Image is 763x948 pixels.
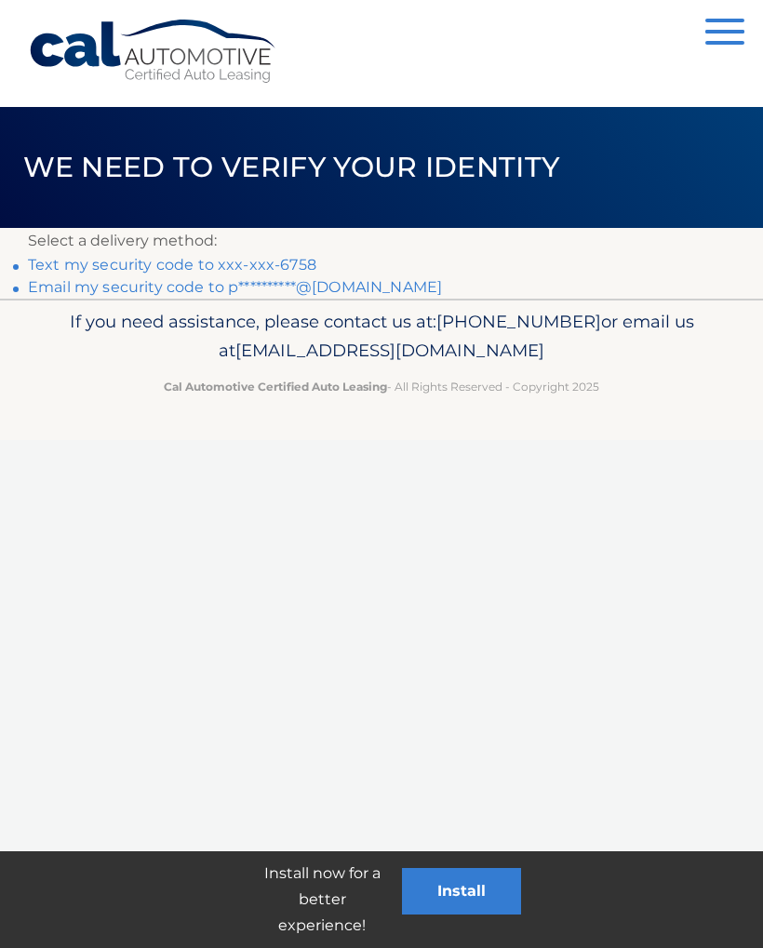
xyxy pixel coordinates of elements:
button: Install [402,868,521,915]
p: Select a delivery method: [28,228,735,254]
button: Menu [705,19,744,49]
span: [PHONE_NUMBER] [436,311,601,332]
a: Email my security code to p**********@[DOMAIN_NAME] [28,278,442,296]
span: [EMAIL_ADDRESS][DOMAIN_NAME] [235,340,544,361]
p: - All Rights Reserved - Copyright 2025 [28,377,735,396]
strong: Cal Automotive Certified Auto Leasing [164,380,387,394]
a: Cal Automotive [28,19,279,85]
a: Text my security code to xxx-xxx-6758 [28,256,316,274]
span: We need to verify your identity [23,150,560,184]
p: If you need assistance, please contact us at: or email us at [28,307,735,367]
p: Install now for a better experience! [242,861,402,939]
